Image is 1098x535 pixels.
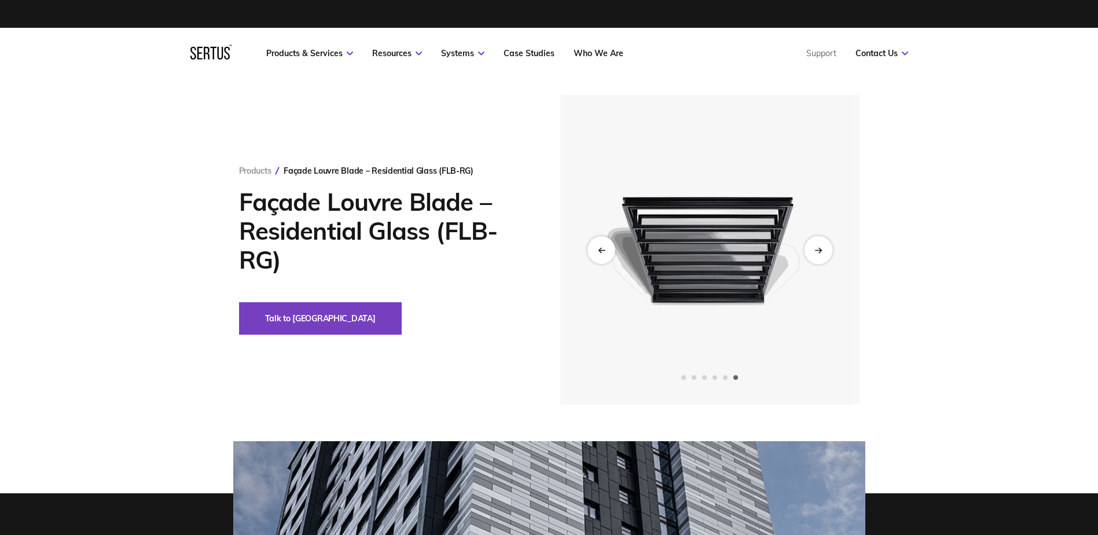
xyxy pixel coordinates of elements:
[441,48,484,58] a: Systems
[239,302,402,335] button: Talk to [GEOGRAPHIC_DATA]
[890,401,1098,535] iframe: Chat Widget
[504,48,554,58] a: Case Studies
[239,166,271,176] a: Products
[239,188,526,274] h1: Façade Louvre Blade – Residential Glass (FLB-RG)
[702,375,707,380] span: Go to slide 3
[806,48,836,58] a: Support
[692,375,696,380] span: Go to slide 2
[855,48,908,58] a: Contact Us
[804,236,832,264] div: Next slide
[266,48,353,58] a: Products & Services
[574,48,623,58] a: Who We Are
[681,375,686,380] span: Go to slide 1
[587,236,615,264] div: Previous slide
[723,375,728,380] span: Go to slide 5
[713,375,717,380] span: Go to slide 4
[372,48,422,58] a: Resources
